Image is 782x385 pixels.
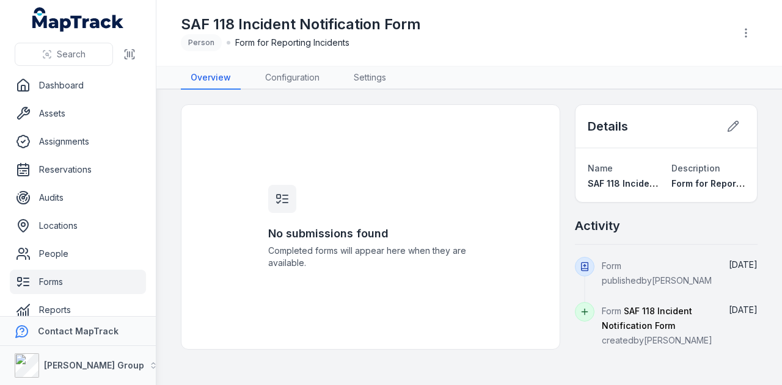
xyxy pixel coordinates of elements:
[729,304,758,315] time: 14/08/2025, 8:51:45 am
[10,129,146,154] a: Assignments
[10,185,146,210] a: Audits
[181,67,241,90] a: Overview
[235,37,349,49] span: Form for Reporting Incidents
[588,178,736,189] span: SAF 118 Incident Notification Form
[671,163,720,173] span: Description
[57,48,86,60] span: Search
[602,306,712,345] span: Form created by [PERSON_NAME]
[10,157,146,182] a: Reservations
[10,298,146,322] a: Reports
[10,101,146,126] a: Assets
[32,7,124,32] a: MapTrack
[602,261,720,286] span: Form published by [PERSON_NAME]
[10,214,146,238] a: Locations
[44,360,144,370] strong: [PERSON_NAME] Group
[268,245,473,269] span: Completed forms will appear here when they are available.
[10,242,146,266] a: People
[729,259,758,270] time: 14/08/2025, 9:04:32 am
[10,270,146,294] a: Forms
[10,73,146,98] a: Dashboard
[38,326,119,336] strong: Contact MapTrack
[729,304,758,315] span: [DATE]
[588,118,628,135] h2: Details
[344,67,396,90] a: Settings
[602,306,692,331] span: SAF 118 Incident Notification Form
[255,67,329,90] a: Configuration
[588,163,613,173] span: Name
[181,15,421,34] h1: SAF 118 Incident Notification Form
[575,217,620,234] h2: Activity
[268,225,473,242] h3: No submissions found
[15,43,113,66] button: Search
[729,259,758,270] span: [DATE]
[181,34,222,51] div: Person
